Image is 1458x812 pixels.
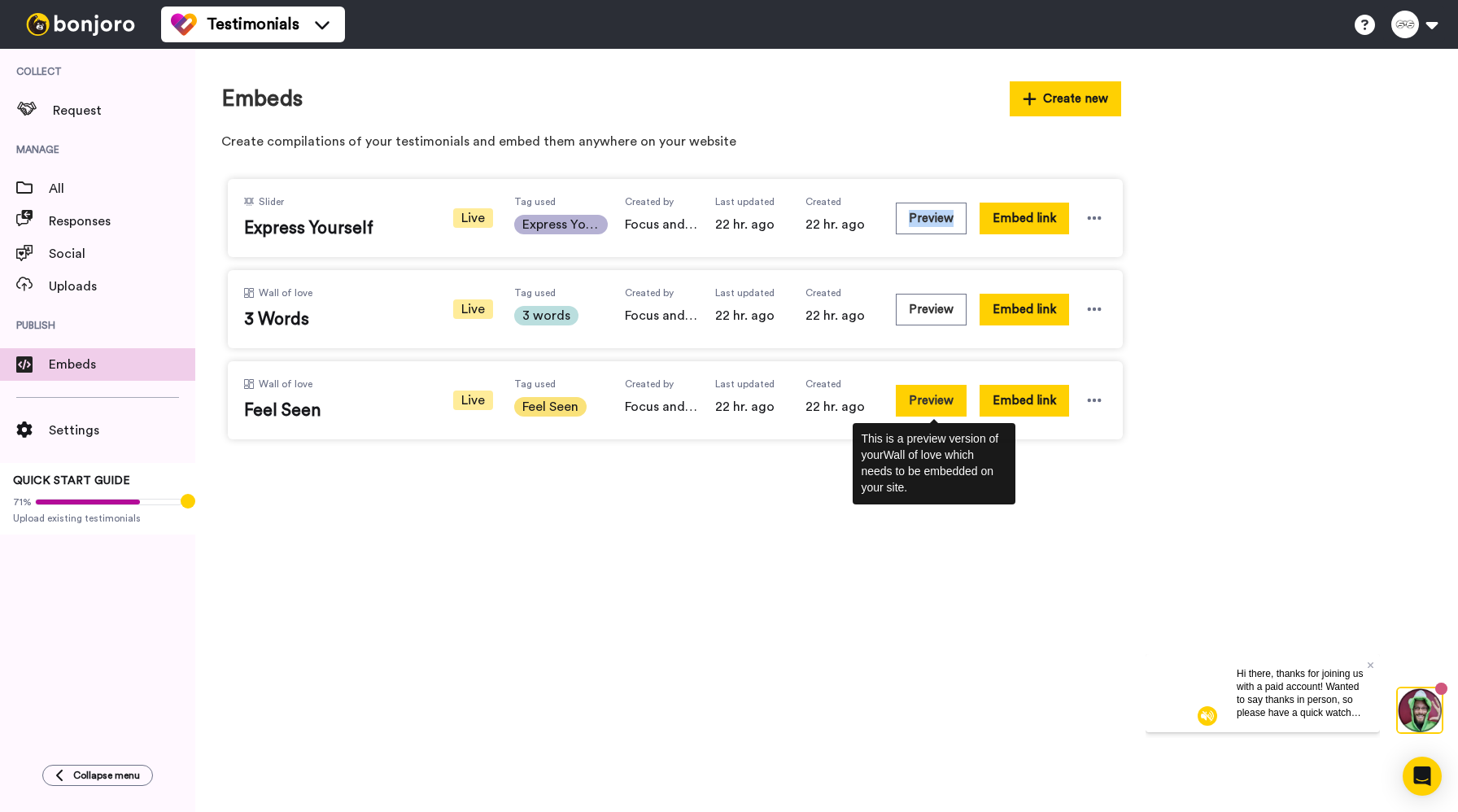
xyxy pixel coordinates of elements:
[171,11,197,37] img: tm-color.svg
[2,3,46,47] img: 3183ab3e-59ed-45f6-af1c-10226f767056-1659068401.jpg
[1403,757,1442,796] div: Open Intercom Messenger
[715,306,788,325] span: 22 hr. ago
[715,195,788,208] span: Last updated
[181,494,195,509] div: Tooltip anchor
[980,294,1069,325] button: Embed link
[53,101,195,120] span: Request
[896,385,967,417] button: Preview
[980,203,1069,234] button: Embed link
[805,397,879,417] span: 22 hr. ago
[13,495,32,509] span: 71%
[13,475,130,487] span: QUICK START GUIDE
[625,378,698,391] span: Created by
[73,769,140,782] span: Collapse menu
[805,306,879,325] span: 22 hr. ago
[625,306,698,325] span: Focus and Frame Eyewear
[49,421,195,440] span: Settings
[805,286,879,299] span: Created
[221,86,303,111] h1: Embeds
[514,215,608,234] span: Express Yourself
[259,286,312,299] span: Wall of love
[49,244,195,264] span: Social
[625,286,698,299] span: Created by
[453,391,493,410] span: Live
[49,212,195,231] span: Responses
[49,355,195,374] span: Embeds
[42,765,153,786] button: Collapse menu
[805,378,879,391] span: Created
[453,208,493,228] span: Live
[49,277,195,296] span: Uploads
[625,195,698,208] span: Created by
[207,13,299,36] span: Testimonials
[625,397,698,417] span: Focus and Frame Eyewear
[514,378,567,391] span: Tag used
[514,286,567,299] span: Tag used
[514,306,578,325] span: 3 words
[625,215,698,234] span: Focus and Frame Eyewear
[514,195,567,208] span: Tag used
[805,195,879,208] span: Created
[221,133,1121,151] p: Create compilations of your testimonials and embed them anywhere on your website
[244,308,431,332] span: 3 Words
[453,299,493,319] span: Live
[49,179,195,199] span: All
[896,294,967,325] button: Preview
[91,14,218,116] span: Hi there, thanks for joining us with a paid account! Wanted to say thanks in person, so please ha...
[244,399,431,423] span: Feel Seen
[514,397,587,417] span: Feel Seen
[244,216,431,241] span: Express Yourself
[259,195,284,208] span: Slider
[715,286,788,299] span: Last updated
[259,378,312,391] span: Wall of love
[853,423,1015,504] div: This is a preview version of your Wall of love which needs to be embedded on your site.
[715,378,788,391] span: Last updated
[20,13,142,36] img: bj-logo-header-white.svg
[980,385,1069,417] button: Embed link
[13,512,182,525] span: Upload existing testimonials
[805,215,879,234] span: 22 hr. ago
[715,215,788,234] span: 22 hr. ago
[715,397,788,417] span: 22 hr. ago
[1010,81,1122,116] button: Create new
[896,203,967,234] button: Preview
[52,52,72,72] img: mute-white.svg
